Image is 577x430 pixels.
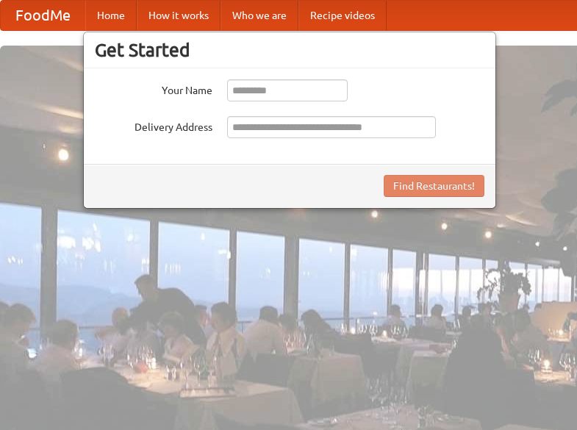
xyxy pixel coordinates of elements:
[298,1,387,30] a: Recipe videos
[137,1,221,30] a: How it works
[95,79,212,98] label: Your Name
[1,1,85,30] a: FoodMe
[221,1,298,30] a: Who we are
[85,1,137,30] a: Home
[384,175,484,197] button: Find Restaurants!
[95,39,484,61] h3: Get Started
[95,116,212,135] label: Delivery Address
